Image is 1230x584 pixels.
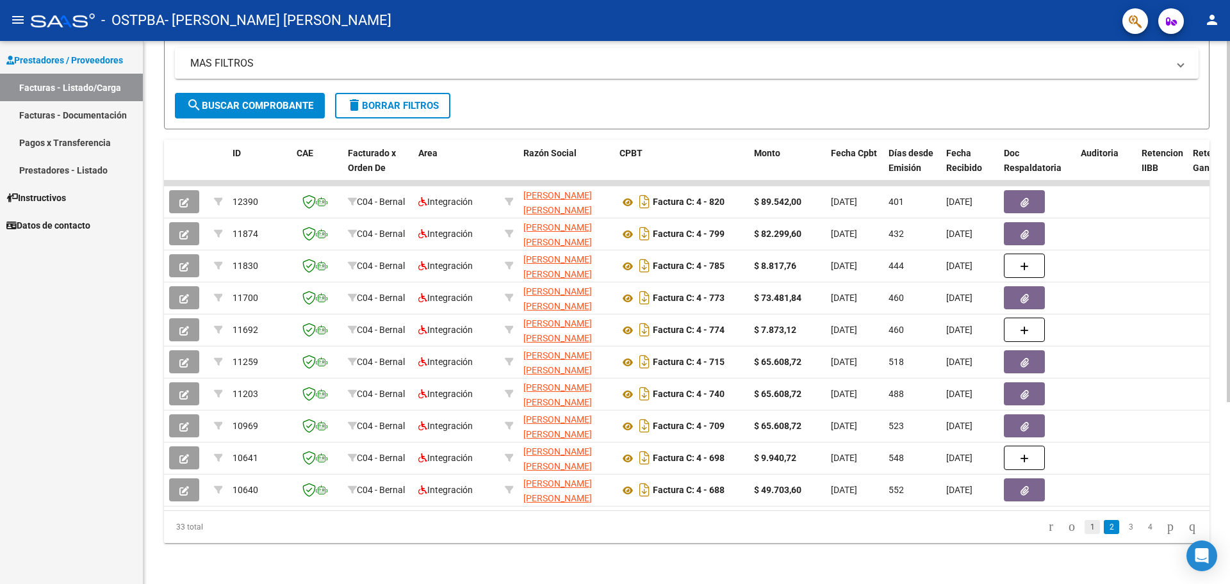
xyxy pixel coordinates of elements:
[946,389,972,399] span: [DATE]
[357,325,405,335] span: C04 - Bernal
[1136,140,1188,196] datatable-header-cell: Retencion IIBB
[1142,520,1158,534] a: 4
[523,476,609,503] div: 27307186328
[636,448,653,468] i: Descargar documento
[1102,516,1121,538] li: page 2
[831,389,857,399] span: [DATE]
[889,197,904,207] span: 401
[233,389,258,399] span: 11203
[233,485,258,495] span: 10640
[889,421,904,431] span: 523
[297,148,313,158] span: CAE
[523,444,609,471] div: 27307186328
[614,140,749,196] datatable-header-cell: CPBT
[754,261,796,271] strong: $ 8.817,76
[619,148,643,158] span: CPBT
[946,293,972,303] span: [DATE]
[831,325,857,335] span: [DATE]
[636,320,653,340] i: Descargar documento
[636,384,653,404] i: Descargar documento
[889,357,904,367] span: 518
[1043,520,1059,534] a: go to first page
[357,485,405,495] span: C04 - Bernal
[889,453,904,463] span: 548
[357,389,405,399] span: C04 - Bernal
[164,511,371,543] div: 33 total
[6,191,66,205] span: Instructivos
[523,286,592,311] span: [PERSON_NAME] [PERSON_NAME]
[523,316,609,343] div: 27307186328
[749,140,826,196] datatable-header-cell: Monto
[946,453,972,463] span: [DATE]
[653,453,725,464] strong: Factura C: 4 - 698
[636,352,653,372] i: Descargar documento
[523,318,592,343] span: [PERSON_NAME] [PERSON_NAME]
[523,188,609,215] div: 27307186328
[826,140,883,196] datatable-header-cell: Fecha Cpbt
[946,229,972,239] span: [DATE]
[523,284,609,311] div: 27307186328
[233,148,241,158] span: ID
[946,485,972,495] span: [DATE]
[653,325,725,336] strong: Factura C: 4 - 774
[347,97,362,113] mat-icon: delete
[754,148,780,158] span: Monto
[418,389,473,399] span: Integración
[523,348,609,375] div: 27307186328
[889,389,904,399] span: 488
[831,293,857,303] span: [DATE]
[523,252,609,279] div: 27307186328
[418,485,473,495] span: Integración
[343,140,413,196] datatable-header-cell: Facturado x Orden De
[518,140,614,196] datatable-header-cell: Razón Social
[233,453,258,463] span: 10641
[831,453,857,463] span: [DATE]
[636,288,653,308] i: Descargar documento
[754,485,801,495] strong: $ 49.703,60
[523,350,592,375] span: [PERSON_NAME] [PERSON_NAME]
[636,255,653,276] i: Descargar documento
[754,389,801,399] strong: $ 65.608,72
[1204,12,1220,28] mat-icon: person
[523,222,592,247] span: [PERSON_NAME] [PERSON_NAME]
[653,197,725,207] strong: Factura C: 4 - 820
[418,357,473,367] span: Integración
[653,261,725,272] strong: Factura C: 4 - 785
[347,100,439,111] span: Borrar Filtros
[636,416,653,436] i: Descargar documento
[1123,520,1138,534] a: 3
[653,229,725,239] strong: Factura C: 4 - 799
[357,357,405,367] span: C04 - Bernal
[889,293,904,303] span: 460
[636,480,653,500] i: Descargar documento
[523,412,609,439] div: 27307186328
[523,220,609,247] div: 27307186328
[335,93,450,118] button: Borrar Filtros
[1161,520,1179,534] a: go to next page
[233,197,258,207] span: 12390
[418,421,473,431] span: Integración
[6,53,123,67] span: Prestadores / Proveedores
[1186,540,1217,571] div: Open Intercom Messenger
[357,261,405,271] span: C04 - Bernal
[1183,520,1201,534] a: go to last page
[413,140,500,196] datatable-header-cell: Area
[357,453,405,463] span: C04 - Bernal
[883,140,941,196] datatable-header-cell: Días desde Emisión
[653,357,725,368] strong: Factura C: 4 - 715
[653,293,725,304] strong: Factura C: 4 - 773
[1063,520,1081,534] a: go to previous page
[946,197,972,207] span: [DATE]
[999,140,1076,196] datatable-header-cell: Doc Respaldatoria
[1140,516,1160,538] li: page 4
[831,197,857,207] span: [DATE]
[1076,140,1136,196] datatable-header-cell: Auditoria
[889,325,904,335] span: 460
[653,485,725,496] strong: Factura C: 4 - 688
[831,421,857,431] span: [DATE]
[1142,148,1183,173] span: Retencion IIBB
[186,97,202,113] mat-icon: search
[653,421,725,432] strong: Factura C: 4 - 709
[941,140,999,196] datatable-header-cell: Fecha Recibido
[523,380,609,407] div: 27307186328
